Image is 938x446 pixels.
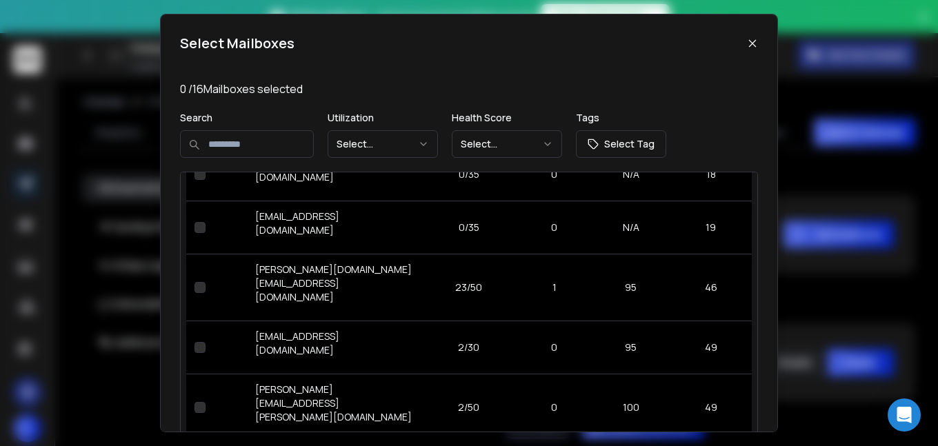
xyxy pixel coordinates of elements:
[600,168,661,181] p: N/A
[452,111,562,125] p: Health Score
[525,168,583,181] p: 0
[180,81,758,97] p: 0 / 16 Mailboxes selected
[576,111,666,125] p: Tags
[180,111,314,125] p: Search
[421,148,517,201] td: 0/35
[576,130,666,158] button: Select Tag
[328,111,438,125] p: Utilization
[328,130,438,158] button: Select...
[888,398,921,432] div: Open Intercom Messenger
[452,130,562,158] button: Select...
[670,148,752,201] td: 18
